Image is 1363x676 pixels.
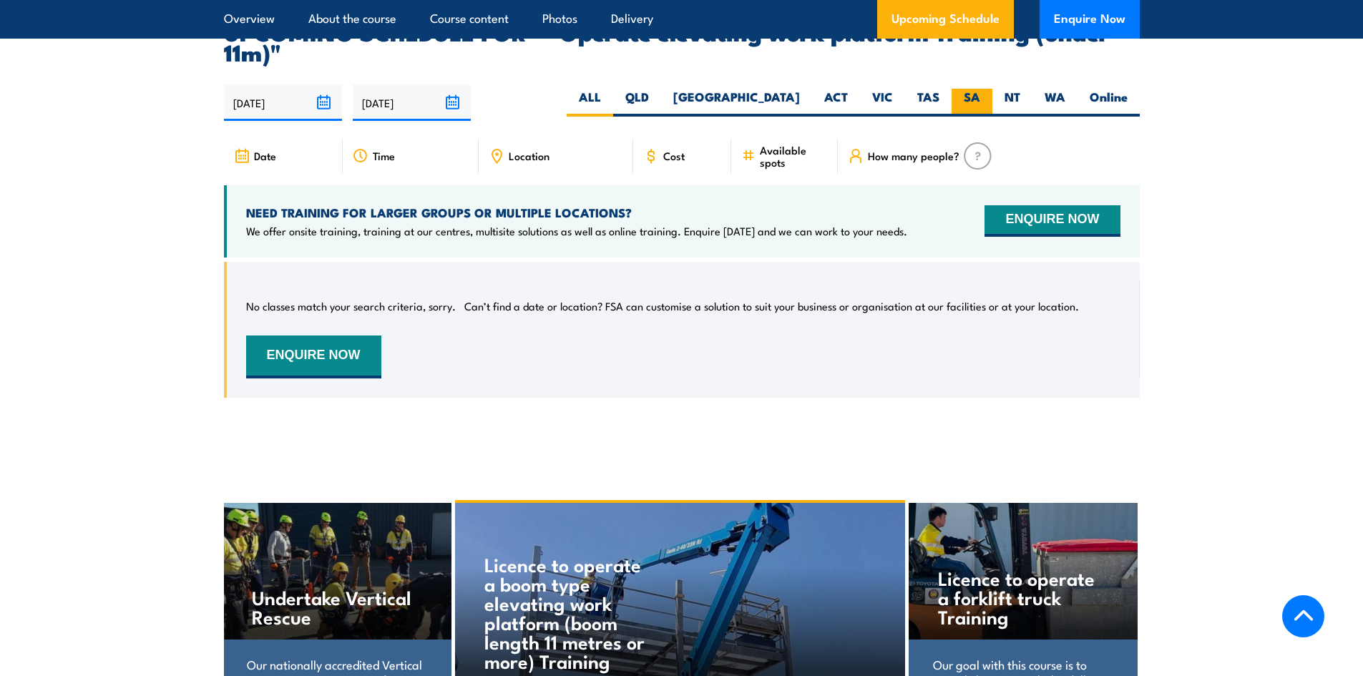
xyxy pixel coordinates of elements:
label: SA [952,89,992,117]
label: QLD [613,89,661,117]
span: Available spots [760,144,828,168]
label: TAS [905,89,952,117]
span: Time [373,150,395,162]
input: To date [353,84,471,121]
button: ENQUIRE NOW [246,335,381,378]
label: NT [992,89,1032,117]
h4: Undertake Vertical Rescue [252,587,421,626]
label: VIC [860,89,905,117]
h4: NEED TRAINING FOR LARGER GROUPS OR MULTIPLE LOCATIONS? [246,205,907,220]
input: From date [224,84,342,121]
span: How many people? [868,150,959,162]
h4: Licence to operate a forklift truck Training [938,568,1108,626]
p: Can’t find a date or location? FSA can customise a solution to suit your business or organisation... [464,299,1079,313]
span: Location [509,150,549,162]
h4: Licence to operate a boom type elevating work platform (boom length 11 metres or more) Training [484,554,653,670]
span: Cost [663,150,685,162]
label: ACT [812,89,860,117]
p: We offer onsite training, training at our centres, multisite solutions as well as online training... [246,224,907,238]
span: Date [254,150,276,162]
label: ALL [567,89,613,117]
label: [GEOGRAPHIC_DATA] [661,89,812,117]
h2: UPCOMING SCHEDULE FOR - "Operate elevating work platform Training (under 11m)" [224,21,1140,62]
label: Online [1078,89,1140,117]
p: No classes match your search criteria, sorry. [246,299,456,313]
button: ENQUIRE NOW [985,205,1120,237]
label: WA [1032,89,1078,117]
